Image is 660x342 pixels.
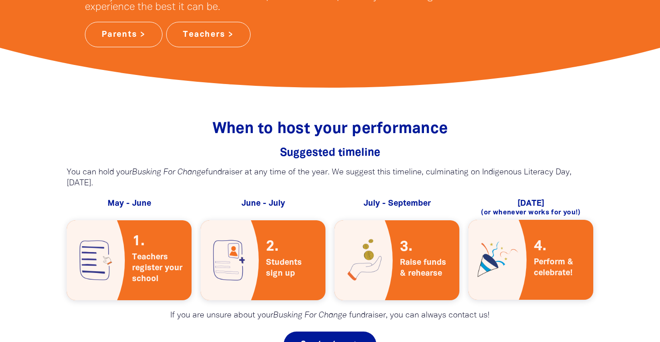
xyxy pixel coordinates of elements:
span: July - September [364,200,431,207]
a: Parents > [85,22,163,47]
img: raisley-icons-register-school-png-3732de.png [67,220,125,300]
span: Raise funds & rehearse [400,257,452,279]
p: If you are unsure about your fundraiser, you can always contact us! [67,310,593,321]
span: [DATE] [517,200,544,207]
a: Students sign up [201,220,325,300]
img: raisley-icons-donate-png-d2cf9a.png [335,220,393,300]
p: You can hold your fundraiser at any time of the year. We suggest this timeline, culminating on In... [67,167,593,189]
em: Busking For Change [273,312,347,319]
img: raisley-icons-student-register-png-4ab5c4.png [201,220,259,300]
span: Students sign up [266,257,318,279]
em: Busking For Change [132,169,206,176]
span: When to host your performance [212,122,448,136]
span: May - June [108,200,151,207]
a: Teachers register your school [67,220,192,300]
span: June - July [241,200,285,207]
span: (or whenever works for you!) [481,209,581,216]
span: Perform & celebrate! [534,257,586,278]
a: Teachers > [166,22,251,47]
img: raisley-icons-celebrate-png-d9ba48.png [468,220,527,300]
span: Teachers register your school [132,252,184,284]
span: Suggested timeline [280,148,380,158]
